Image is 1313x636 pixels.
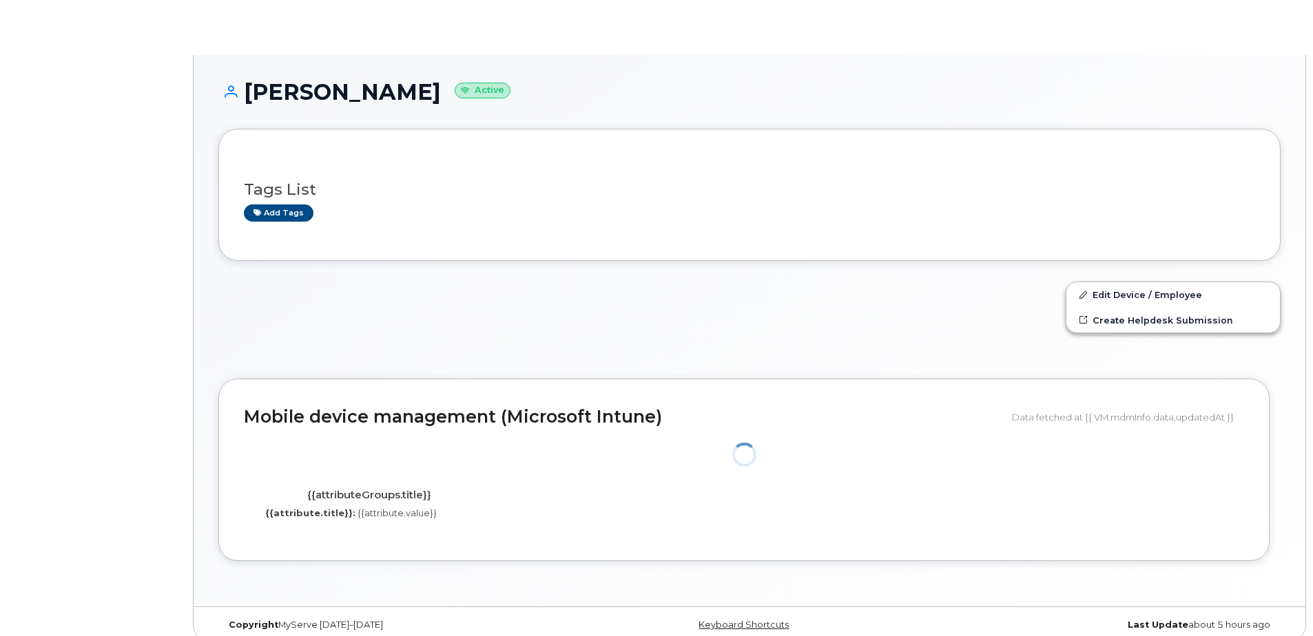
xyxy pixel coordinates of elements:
a: Keyboard Shortcuts [699,619,789,630]
span: {{attribute.value}} [358,507,437,518]
div: MyServe [DATE]–[DATE] [218,619,572,630]
strong: Last Update [1128,619,1188,630]
h4: {{attributeGroups.title}} [254,489,484,501]
label: {{attribute.title}}: [265,507,355,520]
h3: Tags List [244,181,1255,198]
a: Add tags [244,204,313,222]
h2: Mobile device management (Microsoft Intune) [244,407,1002,427]
div: Data fetched at {{ VM.mdmInfo.data.updatedAt }} [1012,404,1244,430]
div: about 5 hours ago [927,619,1281,630]
a: Edit Device / Employee [1066,282,1280,307]
strong: Copyright [229,619,278,630]
a: Create Helpdesk Submission [1066,308,1280,332]
h1: [PERSON_NAME] [218,80,1281,104]
small: Active [455,83,510,98]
